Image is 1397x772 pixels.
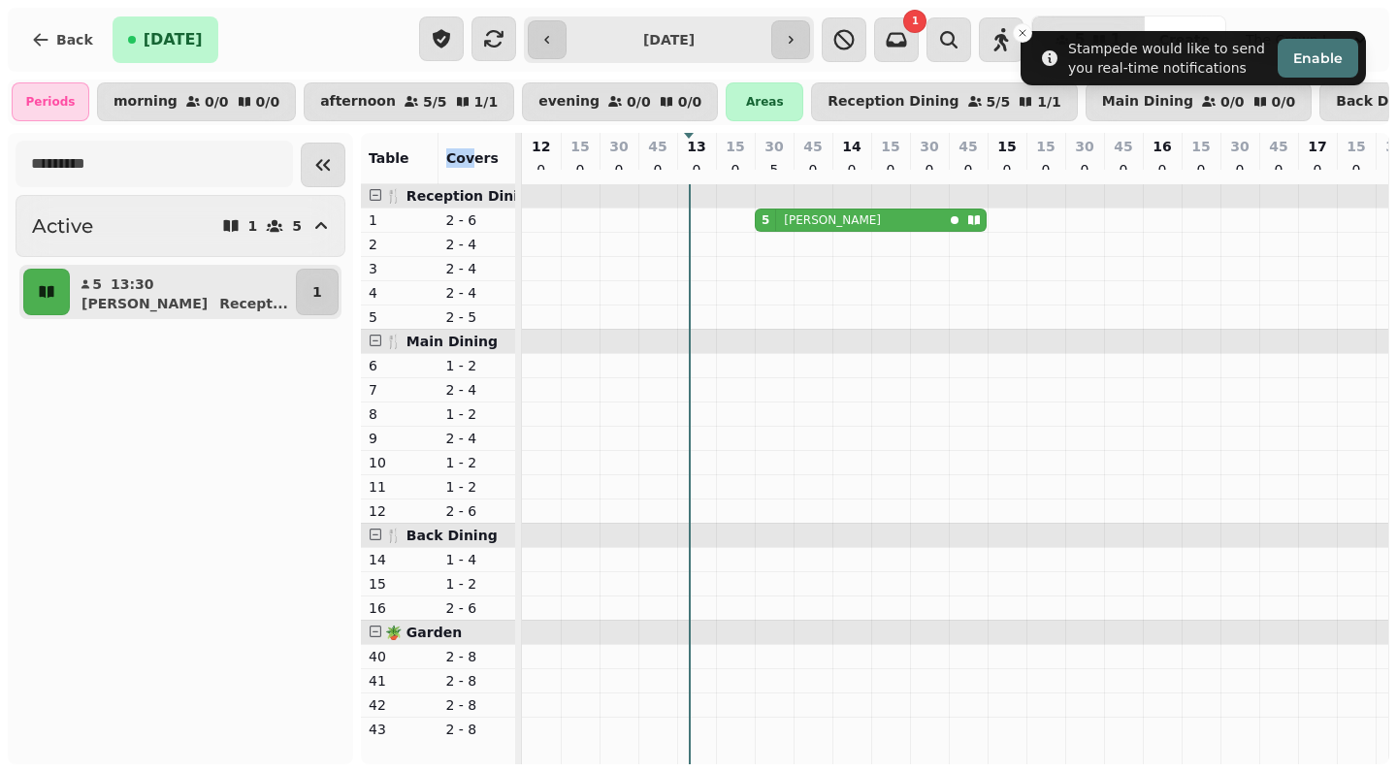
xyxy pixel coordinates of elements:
h2: Active [32,212,93,240]
p: 11 [369,477,431,497]
p: 1 - 2 [446,356,508,375]
p: 8 [369,404,431,424]
button: 1 [296,269,339,315]
p: 15 [570,137,589,156]
button: Back [16,16,109,63]
p: 0 [534,160,549,179]
p: 1 - 2 [446,404,508,424]
span: [DATE] [144,32,203,48]
p: 10 [369,453,431,472]
p: 16 [369,598,431,618]
p: 5 / 5 [987,95,1011,109]
p: 2 - 8 [446,647,508,666]
span: 🍴 Reception Dining [385,188,537,204]
p: 0 [1348,160,1364,179]
p: 2 - 4 [446,429,508,448]
p: 3 [369,259,431,278]
p: 16 [1153,137,1171,156]
p: 2 - 8 [446,671,508,691]
p: 5 / 5 [423,95,447,109]
p: 6 [369,356,431,375]
p: 0 [689,160,704,179]
p: 1 - 4 [446,550,508,569]
p: Main Dining [1102,94,1193,110]
p: 1 [248,219,258,233]
div: 5 [762,212,769,228]
p: 2 - 4 [446,380,508,400]
p: 15 [369,574,431,594]
p: evening [538,94,600,110]
div: Periods [12,82,89,121]
p: 0 [844,160,860,179]
button: Collapse sidebar [301,143,345,187]
button: evening0/00/0 [522,82,718,121]
p: 2 - 8 [446,695,508,715]
p: 42 [369,695,431,715]
p: 1 [312,282,322,302]
div: Stampede would like to send you real-time notifications [1068,39,1270,78]
p: 30 [609,137,628,156]
p: 2 [369,235,431,254]
p: 14 [842,137,861,156]
p: 15 [997,137,1016,156]
p: 1 [369,210,431,230]
p: 0 [883,160,898,179]
p: 1 - 2 [446,477,508,497]
button: morning0/00/0 [97,82,296,121]
p: 2 - 8 [446,720,508,739]
button: [DATE] [113,16,218,63]
p: 0 [922,160,937,179]
p: 15 [1191,137,1210,156]
p: 12 [532,137,550,156]
span: 🍴 Back Dining [385,528,498,543]
p: 1 / 1 [1037,95,1061,109]
span: Back [56,33,93,47]
p: 0 [1232,160,1248,179]
p: 2 - 6 [446,598,508,618]
p: 17 [1308,137,1326,156]
p: 41 [369,671,431,691]
p: 0 [650,160,666,179]
p: 0 / 0 [205,95,229,109]
p: 2 - 6 [446,501,508,521]
p: Reception Dining [828,94,958,110]
p: 15 [1036,137,1055,156]
p: 12 [369,501,431,521]
p: 0 [1271,160,1286,179]
p: 30 [1075,137,1093,156]
p: 0 / 0 [1272,95,1296,109]
span: 🪴 Garden [385,625,462,640]
p: 13:30 [111,274,154,294]
p: 0 [1154,160,1170,179]
p: 9 [369,429,431,448]
div: Areas [726,82,803,121]
p: 5 [766,160,782,179]
p: 45 [1114,137,1132,156]
span: Covers [446,150,499,166]
p: 7 [369,380,431,400]
p: 45 [803,137,822,156]
p: 0 [1116,160,1131,179]
span: 1 [912,16,919,26]
p: 0 [1077,160,1092,179]
p: Recept ... [219,294,288,313]
button: Reception Dining5/51/1 [811,82,1077,121]
p: 0 [805,160,821,179]
p: 15 [726,137,744,156]
p: 0 [999,160,1015,179]
p: 0 [572,160,588,179]
p: 15 [1347,137,1365,156]
button: afternoon5/51/1 [304,82,514,121]
p: 5 [369,307,431,327]
p: 2 - 4 [446,259,508,278]
button: Enable [1278,39,1358,78]
p: 0 / 0 [627,95,651,109]
p: 13 [687,137,705,156]
p: [PERSON_NAME] [784,212,881,228]
p: 0 [1038,160,1054,179]
p: 30 [920,137,938,156]
p: 0 [728,160,743,179]
p: 2 - 4 [446,235,508,254]
button: 513:30[PERSON_NAME]Recept... [74,269,292,315]
p: 45 [648,137,666,156]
